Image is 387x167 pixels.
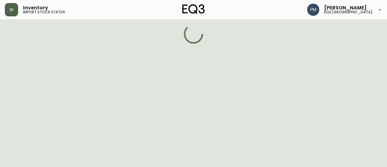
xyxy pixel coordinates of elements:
img: 0a7c5790205149dfd4c0ba0a3a48f705 [307,4,319,16]
span: [PERSON_NAME] [324,5,367,10]
h5: import stock status [23,10,65,14]
h5: eq3 [GEOGRAPHIC_DATA] [324,10,372,14]
img: logo [182,4,205,14]
span: Inventory [23,5,48,10]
